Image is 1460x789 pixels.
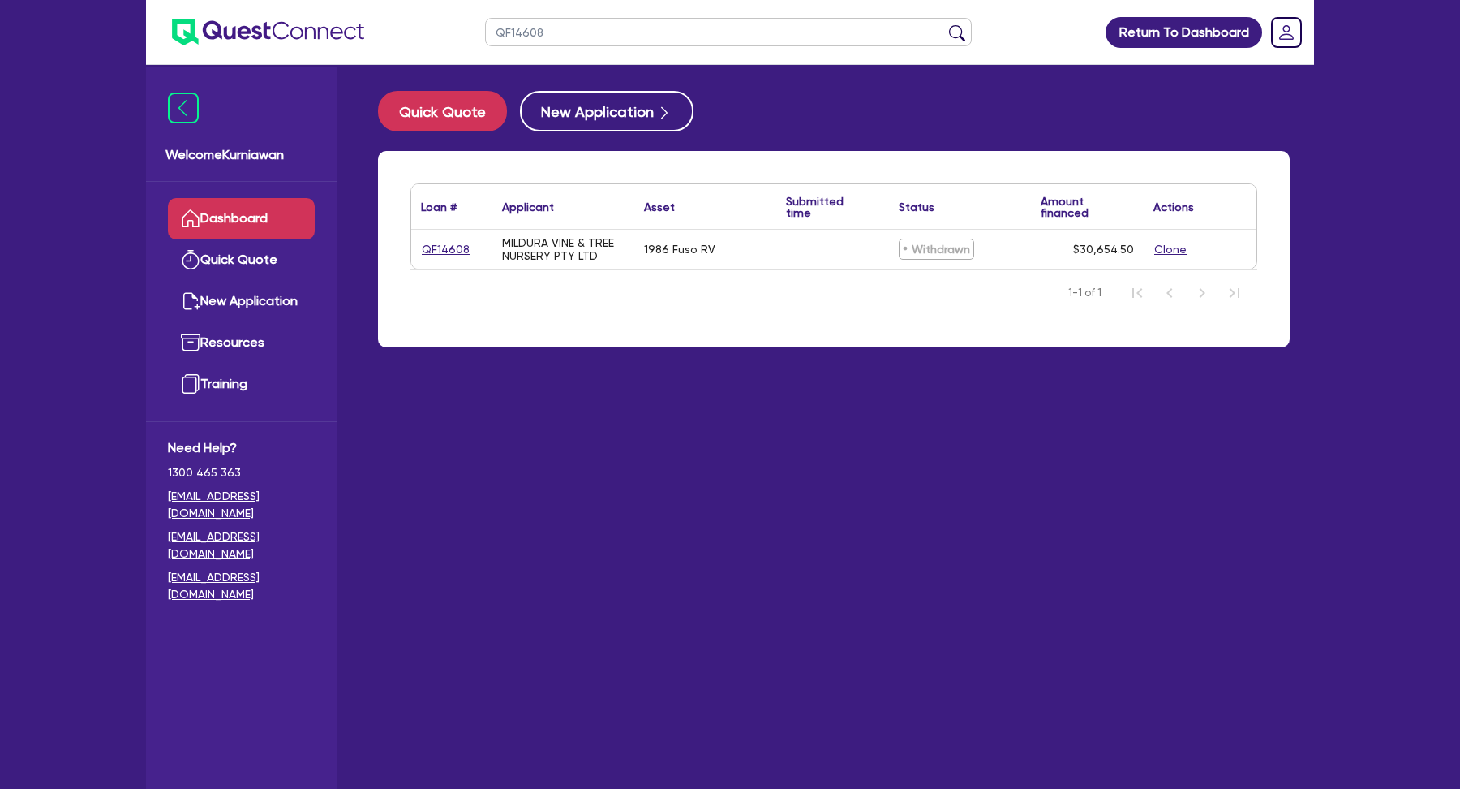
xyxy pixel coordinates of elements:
[1186,277,1218,309] button: Next Page
[1153,240,1187,259] button: Clone
[168,569,315,603] a: [EMAIL_ADDRESS][DOMAIN_NAME]
[165,145,317,165] span: Welcome Kurniawan
[1106,17,1262,48] a: Return To Dashboard
[168,322,315,364] a: Resources
[168,488,315,522] a: [EMAIL_ADDRESS][DOMAIN_NAME]
[168,239,315,281] a: Quick Quote
[1153,277,1186,309] button: Previous Page
[1041,196,1134,218] div: Amount financed
[168,528,315,563] a: [EMAIL_ADDRESS][DOMAIN_NAME]
[899,201,934,213] div: Status
[421,201,457,213] div: Loan #
[485,18,972,46] input: Search by name, application ID or mobile number...
[378,91,507,131] button: Quick Quote
[181,333,200,352] img: resources
[520,91,693,131] button: New Application
[168,438,315,458] span: Need Help?
[181,374,200,394] img: training
[502,236,625,262] div: MILDURA VINE & TREE NURSERY PTY LTD
[168,281,315,322] a: New Application
[644,201,675,213] div: Asset
[168,93,199,123] img: icon-menu-close
[899,239,974,260] span: Withdrawn
[421,240,470,259] a: QF14608
[181,250,200,269] img: quick-quote
[502,201,554,213] div: Applicant
[181,291,200,311] img: new-application
[786,196,865,218] div: Submitted time
[168,198,315,239] a: Dashboard
[168,464,315,481] span: 1300 465 363
[378,91,520,131] a: Quick Quote
[1121,277,1153,309] button: First Page
[1153,201,1194,213] div: Actions
[1068,285,1101,301] span: 1-1 of 1
[1265,11,1308,54] a: Dropdown toggle
[1218,277,1251,309] button: Last Page
[168,364,315,405] a: Training
[172,19,364,45] img: quest-connect-logo-blue
[644,243,715,256] div: 1986 Fuso RV
[1073,243,1134,256] span: $30,654.50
